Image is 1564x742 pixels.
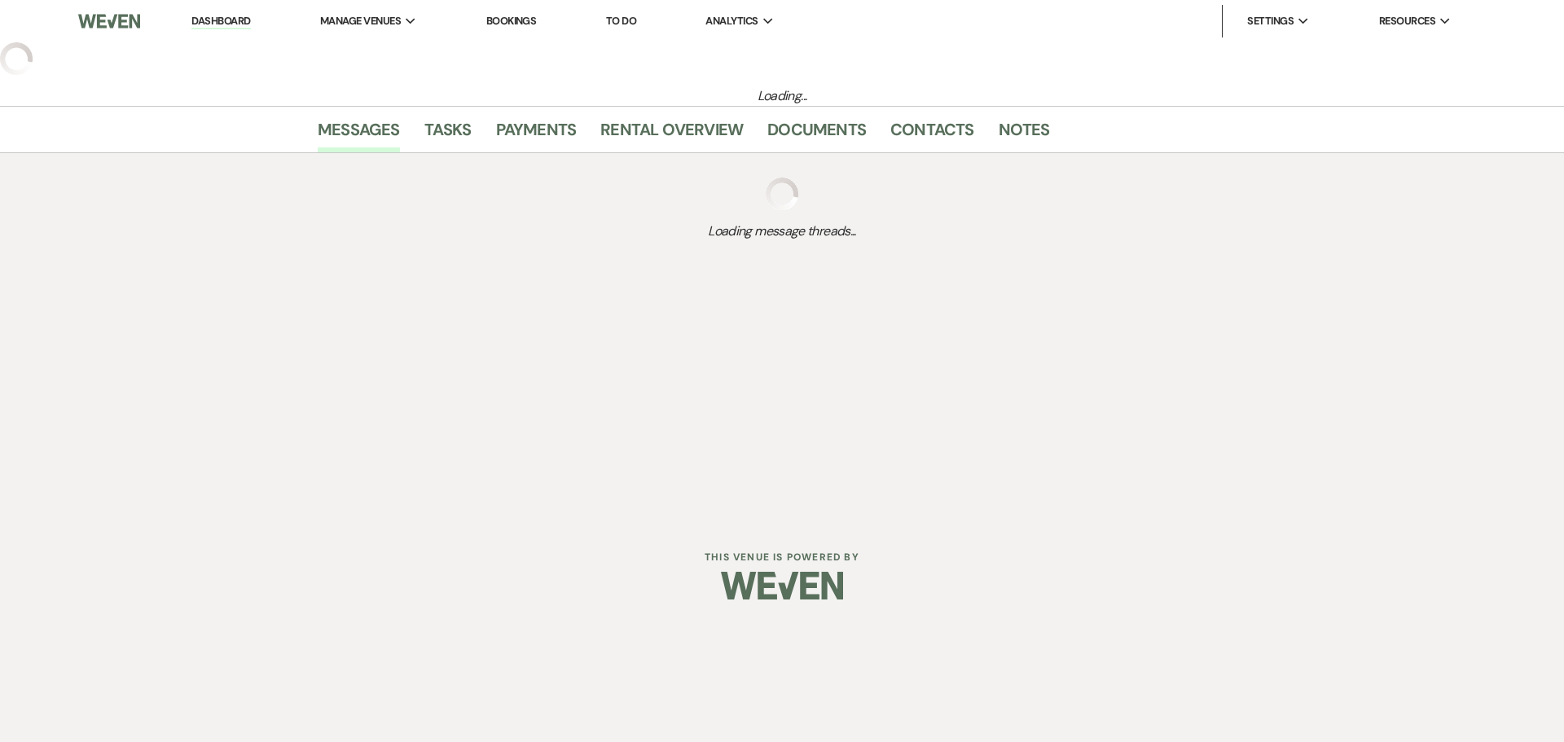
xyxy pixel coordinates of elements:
[705,13,758,29] span: Analytics
[890,116,974,152] a: Contacts
[191,14,250,29] a: Dashboard
[320,13,401,29] span: Manage Venues
[1247,13,1294,29] span: Settings
[1379,13,1435,29] span: Resources
[78,4,140,38] img: Weven Logo
[318,222,1246,241] span: Loading message threads...
[600,116,743,152] a: Rental Overview
[318,116,400,152] a: Messages
[721,557,843,614] img: Weven Logo
[766,178,798,210] img: loading spinner
[496,116,577,152] a: Payments
[767,116,866,152] a: Documents
[424,116,472,152] a: Tasks
[606,14,636,28] a: To Do
[999,116,1050,152] a: Notes
[486,14,537,28] a: Bookings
